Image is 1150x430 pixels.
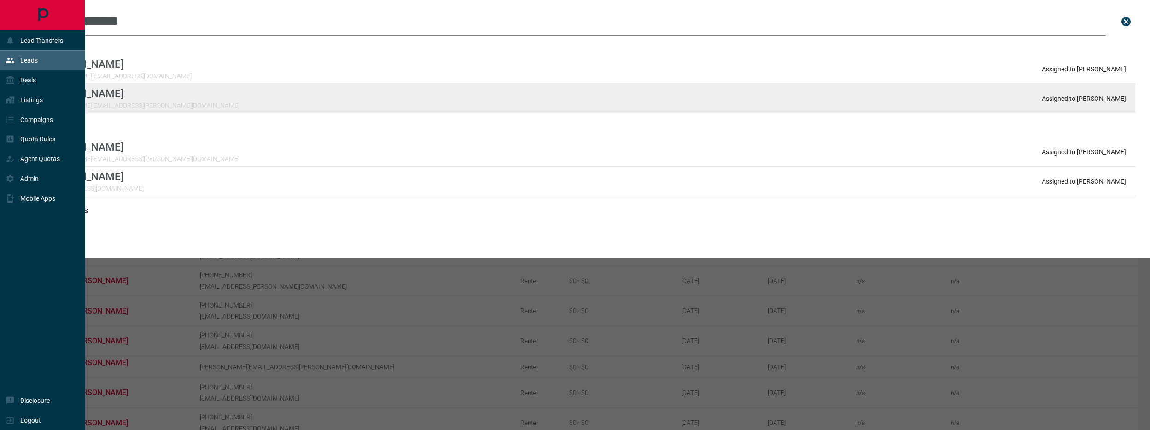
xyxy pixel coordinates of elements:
p: [PERSON_NAME] [44,170,144,182]
p: Assigned to [PERSON_NAME] [1042,178,1126,185]
h3: phone matches [35,207,1135,215]
h3: name matches [35,41,1135,49]
p: [PERSON_NAME] [44,87,239,99]
button: close search bar [1117,12,1135,31]
p: [PERSON_NAME][EMAIL_ADDRESS][PERSON_NAME][DOMAIN_NAME] [44,155,239,163]
p: [PERSON_NAME][EMAIL_ADDRESS][DOMAIN_NAME] [44,72,192,80]
h3: id matches [35,246,1135,254]
p: [PERSON_NAME][EMAIL_ADDRESS][PERSON_NAME][DOMAIN_NAME] [44,102,239,109]
p: [PERSON_NAME] [44,141,239,153]
p: [PERSON_NAME] [44,58,192,70]
p: Assigned to [PERSON_NAME] [1042,148,1126,156]
p: Assigned to [PERSON_NAME] [1042,95,1126,102]
p: [EMAIL_ADDRESS][DOMAIN_NAME] [44,185,144,192]
h3: email matches [35,124,1135,132]
p: Assigned to [PERSON_NAME] [1042,65,1126,73]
